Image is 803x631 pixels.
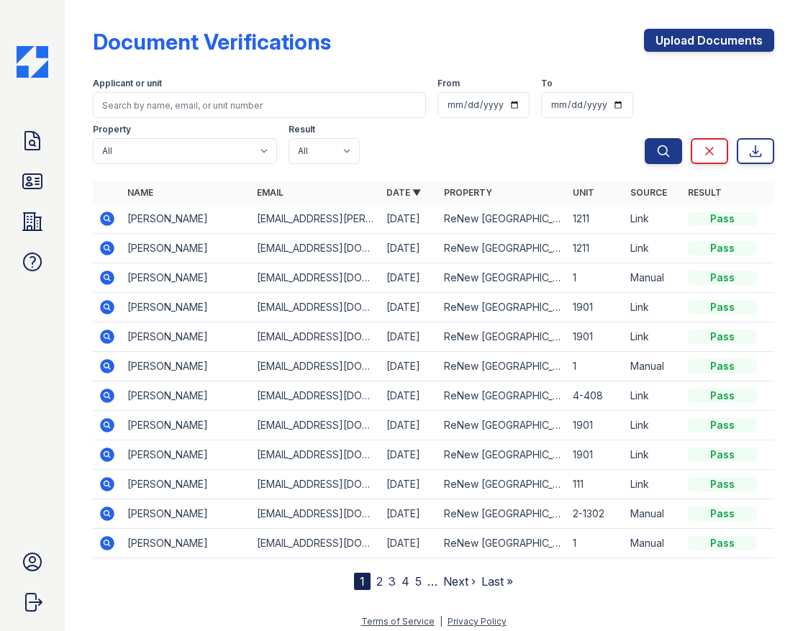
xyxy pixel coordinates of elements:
td: Link [625,234,682,263]
a: Terms of Service [361,616,435,627]
td: Manual [625,352,682,381]
td: 4-408 [567,381,625,411]
td: Manual [625,499,682,529]
td: [DATE] [381,499,438,529]
div: Pass [688,418,757,432]
td: ReNew [GEOGRAPHIC_DATA] [438,529,568,558]
td: [EMAIL_ADDRESS][DOMAIN_NAME] [251,263,381,293]
td: ReNew [GEOGRAPHIC_DATA] [438,499,568,529]
td: [EMAIL_ADDRESS][DOMAIN_NAME] [251,499,381,529]
td: Link [625,322,682,352]
div: Pass [688,536,757,550]
td: 2-1302 [567,499,625,529]
div: Pass [688,389,757,403]
td: [EMAIL_ADDRESS][DOMAIN_NAME] [251,352,381,381]
td: [PERSON_NAME] [122,293,251,322]
td: [EMAIL_ADDRESS][DOMAIN_NAME] [251,322,381,352]
td: 1211 [567,234,625,263]
td: [EMAIL_ADDRESS][PERSON_NAME][DOMAIN_NAME] [251,204,381,234]
td: 111 [567,470,625,499]
div: Pass [688,271,757,285]
a: Date ▼ [386,187,421,198]
td: [PERSON_NAME] [122,322,251,352]
td: [EMAIL_ADDRESS][DOMAIN_NAME] [251,381,381,411]
a: Last » [481,574,513,589]
label: Property [93,124,131,135]
td: [DATE] [381,204,438,234]
td: [PERSON_NAME] [122,470,251,499]
td: [PERSON_NAME] [122,234,251,263]
td: [DATE] [381,293,438,322]
div: 1 [354,573,371,590]
a: Upload Documents [644,29,774,52]
a: 5 [415,574,422,589]
td: [EMAIL_ADDRESS][DOMAIN_NAME] [251,529,381,558]
td: [EMAIL_ADDRESS][DOMAIN_NAME] [251,440,381,470]
td: ReNew [GEOGRAPHIC_DATA] [438,322,568,352]
td: [DATE] [381,263,438,293]
a: Email [257,187,283,198]
td: Link [625,470,682,499]
td: [PERSON_NAME] [122,529,251,558]
td: [PERSON_NAME] [122,411,251,440]
td: Manual [625,529,682,558]
td: ReNew [GEOGRAPHIC_DATA] [438,234,568,263]
td: [DATE] [381,234,438,263]
img: CE_Icon_Blue-c292c112584629df590d857e76928e9f676e5b41ef8f769ba2f05ee15b207248.png [17,46,48,78]
label: Result [289,124,315,135]
td: [DATE] [381,322,438,352]
div: | [440,616,443,627]
td: [PERSON_NAME] [122,499,251,529]
td: [DATE] [381,529,438,558]
div: Pass [688,507,757,521]
td: Link [625,440,682,470]
td: 1211 [567,204,625,234]
td: [EMAIL_ADDRESS][DOMAIN_NAME] [251,470,381,499]
td: Manual [625,263,682,293]
td: [DATE] [381,440,438,470]
td: [EMAIL_ADDRESS][DOMAIN_NAME] [251,293,381,322]
td: 1901 [567,440,625,470]
td: Link [625,204,682,234]
td: 1 [567,529,625,558]
td: ReNew [GEOGRAPHIC_DATA] [438,411,568,440]
td: [PERSON_NAME] [122,263,251,293]
td: [EMAIL_ADDRESS][DOMAIN_NAME] [251,234,381,263]
td: [PERSON_NAME] [122,381,251,411]
a: 3 [389,574,396,589]
td: ReNew [GEOGRAPHIC_DATA] [438,381,568,411]
td: Link [625,411,682,440]
td: [DATE] [381,352,438,381]
td: [EMAIL_ADDRESS][DOMAIN_NAME] [251,411,381,440]
div: Pass [688,300,757,314]
label: Applicant or unit [93,78,162,89]
a: Property [444,187,492,198]
td: Link [625,381,682,411]
td: 1901 [567,293,625,322]
td: 1 [567,352,625,381]
div: Document Verifications [93,29,331,55]
td: [DATE] [381,411,438,440]
td: [DATE] [381,381,438,411]
input: Search by name, email, or unit number [93,92,426,118]
td: 1901 [567,411,625,440]
a: Privacy Policy [448,616,507,627]
td: ReNew [GEOGRAPHIC_DATA] [438,352,568,381]
td: [DATE] [381,470,438,499]
td: [PERSON_NAME] [122,352,251,381]
a: Next › [443,574,476,589]
a: 4 [401,574,409,589]
div: Pass [688,330,757,344]
td: ReNew [GEOGRAPHIC_DATA] [438,470,568,499]
a: Unit [573,187,594,198]
label: To [541,78,553,89]
div: Pass [688,448,757,462]
td: ReNew [GEOGRAPHIC_DATA] [438,263,568,293]
span: … [427,573,437,590]
label: From [437,78,460,89]
td: 1901 [567,322,625,352]
a: Name [127,187,153,198]
div: Pass [688,212,757,226]
td: ReNew [GEOGRAPHIC_DATA] [438,204,568,234]
a: 2 [376,574,383,589]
